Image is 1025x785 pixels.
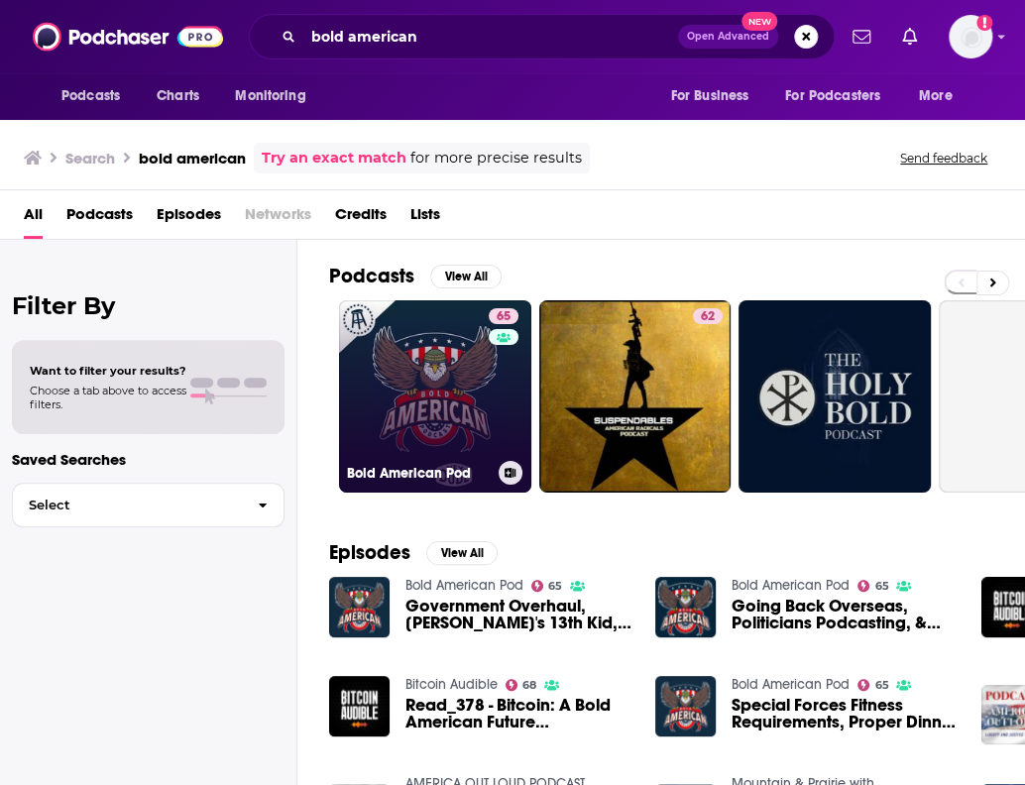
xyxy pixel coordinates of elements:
img: Read_378 - Bitcoin: A Bold American Future [Conner Brown] [329,676,390,736]
a: PodcastsView All [329,264,502,288]
a: Show notifications dropdown [894,20,925,54]
span: for more precise results [410,147,582,169]
img: Going Back Overseas, Politicians Podcasting, & The Most Realistic War Movies. Bold American EP 3 [655,577,716,637]
span: Podcasts [61,82,120,110]
a: All [24,198,43,239]
a: Show notifications dropdown [845,20,878,54]
a: Episodes [157,198,221,239]
p: Saved Searches [12,450,285,469]
a: Bold American Pod [405,577,523,594]
span: Open Advanced [687,32,769,42]
a: 65 [857,679,889,691]
span: For Podcasters [785,82,880,110]
button: Select [12,483,285,527]
img: Special Forces Fitness Requirements, Proper Dinner Attire, and Adjusting To The Civilian World. B... [655,676,716,736]
svg: Add a profile image [976,15,992,31]
a: EpisodesView All [329,540,498,565]
img: Government Overhaul, Elon's 13th Kid, & Hooters Is Going Bankrupt - Bold American EP 1 [329,577,390,637]
button: View All [426,541,498,565]
a: Special Forces Fitness Requirements, Proper Dinner Attire, and Adjusting To The Civilian World. B... [732,697,958,730]
a: 68 [506,679,537,691]
a: 65Bold American Pod [339,300,531,493]
span: 65 [874,582,888,591]
span: New [741,12,777,31]
a: 62 [693,308,723,324]
span: Charts [157,82,199,110]
a: Podcasts [66,198,133,239]
span: Government Overhaul, [PERSON_NAME]'s 13th Kid, & Hooters Is Going Bankrupt - Bold American EP 1 [405,598,631,631]
a: Read_378 - Bitcoin: A Bold American Future [Conner Brown] [405,697,631,730]
a: Bitcoin Audible [405,676,498,693]
button: open menu [772,77,909,115]
button: Open AdvancedNew [678,25,778,49]
span: Select [13,499,242,511]
span: More [919,82,953,110]
button: open menu [656,77,773,115]
img: User Profile [949,15,992,58]
span: Read_378 - Bitcoin: A Bold American Future [[PERSON_NAME]] [405,697,631,730]
button: open menu [48,77,146,115]
a: Bold American Pod [732,676,850,693]
a: Going Back Overseas, Politicians Podcasting, & The Most Realistic War Movies. Bold American EP 3 [732,598,958,631]
h2: Filter By [12,291,285,320]
span: 65 [497,307,511,327]
button: open menu [905,77,977,115]
button: Send feedback [894,150,993,167]
span: Monitoring [235,82,305,110]
h3: Search [65,149,115,168]
a: 65 [531,580,563,592]
span: 62 [701,307,715,327]
a: 65 [489,308,518,324]
a: Try an exact match [262,147,406,169]
a: 65 [857,580,889,592]
button: open menu [221,77,331,115]
span: 65 [548,582,562,591]
span: Choose a tab above to access filters. [30,384,186,411]
h2: Podcasts [329,264,414,288]
a: Government Overhaul, Elon's 13th Kid, & Hooters Is Going Bankrupt - Bold American EP 1 [405,598,631,631]
span: Want to filter your results? [30,364,186,378]
button: Show profile menu [949,15,992,58]
img: Podchaser - Follow, Share and Rate Podcasts [33,18,223,56]
span: Logged in as smeizlik [949,15,992,58]
h2: Episodes [329,540,410,565]
input: Search podcasts, credits, & more... [303,21,678,53]
span: 65 [874,681,888,690]
h3: bold american [139,149,246,168]
a: Charts [144,77,211,115]
span: Networks [245,198,311,239]
span: 68 [522,681,536,690]
div: Search podcasts, credits, & more... [249,14,835,59]
h3: Bold American Pod [347,465,491,482]
a: 62 [539,300,732,493]
a: Credits [335,198,387,239]
button: View All [430,265,502,288]
span: For Business [670,82,748,110]
a: Bold American Pod [732,577,850,594]
a: Lists [410,198,440,239]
